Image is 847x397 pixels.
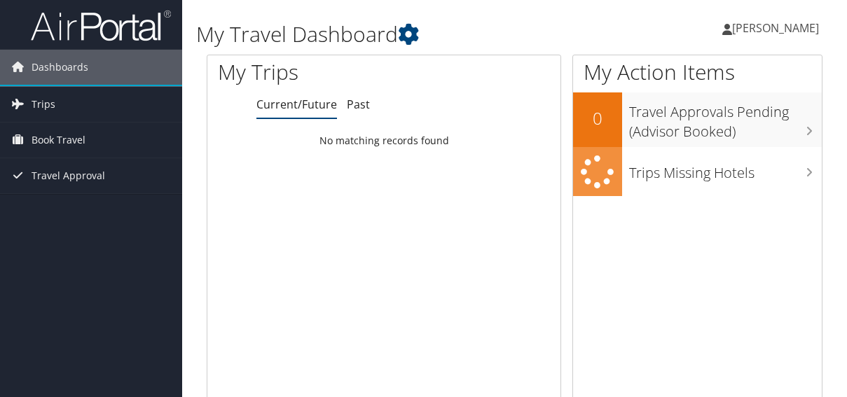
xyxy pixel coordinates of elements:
[32,123,85,158] span: Book Travel
[256,97,337,112] a: Current/Future
[32,158,105,193] span: Travel Approval
[573,147,822,197] a: Trips Missing Hotels
[218,57,403,87] h1: My Trips
[196,20,621,49] h1: My Travel Dashboard
[629,95,822,141] h3: Travel Approvals Pending (Advisor Booked)
[722,7,833,49] a: [PERSON_NAME]
[32,50,88,85] span: Dashboards
[32,87,55,122] span: Trips
[31,9,171,42] img: airportal-logo.png
[629,156,822,183] h3: Trips Missing Hotels
[573,92,822,146] a: 0Travel Approvals Pending (Advisor Booked)
[347,97,370,112] a: Past
[573,57,822,87] h1: My Action Items
[573,106,622,130] h2: 0
[207,128,560,153] td: No matching records found
[732,20,819,36] span: [PERSON_NAME]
